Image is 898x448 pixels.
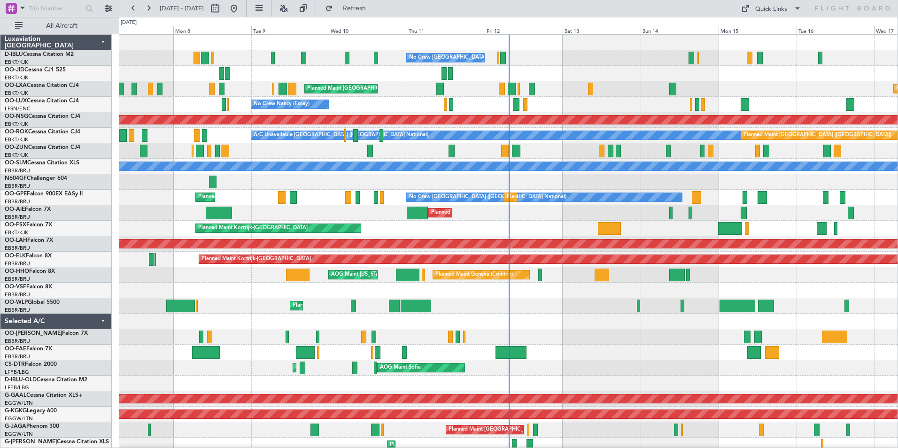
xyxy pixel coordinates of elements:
span: OO-LUX [5,98,27,104]
span: OO-NSG [5,114,28,119]
a: OO-LAHFalcon 7X [5,238,53,243]
div: Planned Maint Kortrijk-[GEOGRAPHIC_DATA] [201,252,311,266]
div: [DATE] [121,19,137,27]
a: LFPB/LBG [5,369,29,376]
span: OO-[PERSON_NAME] [5,331,62,336]
a: EBKT/KJK [5,90,28,97]
a: G-KGKGLegacy 600 [5,408,57,414]
a: EBBR/BRU [5,198,30,205]
a: EBBR/BRU [5,167,30,174]
span: OO-JID [5,67,24,73]
div: No Crew [GEOGRAPHIC_DATA] ([GEOGRAPHIC_DATA] National) [409,51,566,65]
div: Planned Maint [GEOGRAPHIC_DATA] ([GEOGRAPHIC_DATA]) [449,423,596,437]
a: OO-VSFFalcon 8X [5,284,52,290]
div: Tue 9 [251,26,329,34]
a: EBBR/BRU [5,307,30,314]
a: D-IBLUCessna Citation M2 [5,52,74,57]
a: OO-FAEFalcon 7X [5,346,52,352]
div: Planned Maint [GEOGRAPHIC_DATA] ([GEOGRAPHIC_DATA] National) [507,190,677,204]
a: EBBR/BRU [5,214,30,221]
a: EBKT/KJK [5,152,28,159]
div: Thu 11 [407,26,485,34]
a: EBKT/KJK [5,136,28,143]
span: OO-LXA [5,83,27,88]
span: OO-WLP [5,300,28,305]
a: OO-JIDCessna CJ1 525 [5,67,66,73]
a: EBKT/KJK [5,229,28,236]
a: OO-HHOFalcon 8X [5,269,55,274]
a: LFPB/LBG [5,384,29,391]
span: [DATE] - [DATE] [160,4,204,13]
a: CS-DTRFalcon 2000 [5,362,57,367]
span: All Aircraft [24,23,99,29]
span: OO-ZUN [5,145,28,150]
div: A/C Unavailable [GEOGRAPHIC_DATA] ([GEOGRAPHIC_DATA] National) [254,128,428,142]
span: OO-ROK [5,129,28,135]
div: AOG Maint Sofia [380,361,421,375]
a: N604GFChallenger 604 [5,176,67,181]
div: Planned Maint Mugla ([GEOGRAPHIC_DATA]) [295,361,404,375]
a: EGGW/LTN [5,415,33,422]
a: EBBR/BRU [5,276,30,283]
a: EBBR/BRU [5,338,30,345]
a: OO-WLPGlobal 5500 [5,300,60,305]
span: OO-AIE [5,207,25,212]
a: OO-NSGCessna Citation CJ4 [5,114,80,119]
a: G-GAALCessna Citation XLS+ [5,393,82,398]
div: Wed 10 [329,26,407,34]
span: N604GF [5,176,27,181]
a: OO-ZUNCessna Citation CJ4 [5,145,80,150]
a: G-[PERSON_NAME]Cessna Citation XLS [5,439,109,445]
span: OO-FSX [5,222,26,228]
div: Sun 14 [641,26,719,34]
a: OO-GPEFalcon 900EX EASy II [5,191,83,197]
button: Quick Links [736,1,806,16]
div: AOG Maint [US_STATE] ([GEOGRAPHIC_DATA]) [331,268,445,282]
span: G-[PERSON_NAME] [5,439,57,445]
div: Fri 12 [485,26,563,34]
div: Planned Maint Kortrijk-[GEOGRAPHIC_DATA] [198,221,308,235]
a: EBKT/KJK [5,74,28,81]
div: Planned Maint [GEOGRAPHIC_DATA] ([GEOGRAPHIC_DATA]) [431,206,579,220]
a: EGGW/LTN [5,431,33,438]
div: Quick Links [755,5,787,14]
a: G-JAGAPhenom 300 [5,424,59,429]
div: Sun 7 [95,26,173,34]
span: D-IBLU [5,52,23,57]
span: G-KGKG [5,408,27,414]
span: OO-GPE [5,191,27,197]
span: CS-DTR [5,362,25,367]
a: OO-SLMCessna Citation XLS [5,160,79,166]
a: EBBR/BRU [5,353,30,360]
a: OO-LXACessna Citation CJ4 [5,83,79,88]
div: Planned Maint Geneva (Cointrin) [435,268,513,282]
a: OO-LUXCessna Citation CJ4 [5,98,79,104]
button: All Aircraft [10,18,102,33]
a: OO-ROKCessna Citation CJ4 [5,129,80,135]
span: G-GAAL [5,393,26,398]
span: OO-HHO [5,269,29,274]
span: OO-VSF [5,284,26,290]
a: EBBR/BRU [5,291,30,298]
a: EBBR/BRU [5,260,30,267]
a: OO-ELKFalcon 8X [5,253,52,259]
a: EBKT/KJK [5,121,28,128]
a: OO-AIEFalcon 7X [5,207,51,212]
div: Planned Maint [GEOGRAPHIC_DATA] ([GEOGRAPHIC_DATA] National) [307,82,477,96]
button: Refresh [321,1,377,16]
span: OO-LAH [5,238,27,243]
div: No Crew Nancy (Essey) [254,97,310,111]
span: OO-FAE [5,346,26,352]
div: Mon 8 [173,26,251,34]
input: Trip Number [29,1,83,15]
div: Mon 15 [719,26,797,34]
div: Planned Maint [GEOGRAPHIC_DATA] ([GEOGRAPHIC_DATA]) [743,128,891,142]
span: Refresh [335,5,374,12]
a: EBKT/KJK [5,59,28,66]
a: EGGW/LTN [5,400,33,407]
div: Tue 16 [797,26,875,34]
span: OO-SLM [5,160,27,166]
span: G-JAGA [5,424,26,429]
span: OO-ELK [5,253,26,259]
a: OO-[PERSON_NAME]Falcon 7X [5,331,88,336]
